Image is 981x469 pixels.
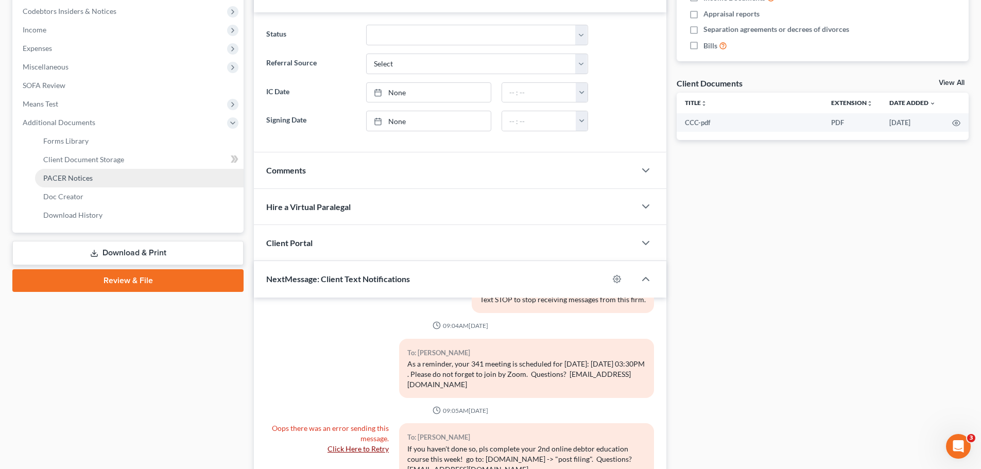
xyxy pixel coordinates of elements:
a: Titleunfold_more [685,99,707,107]
i: expand_more [930,100,936,107]
iframe: Intercom live chat [946,434,971,459]
div: 09:04AM[DATE] [266,321,654,330]
span: Comments [266,165,306,175]
label: Status [261,25,360,45]
div: As a reminder, your 341 meeting is scheduled for [DATE]: [DATE] 03:30PM . Please do not forget to... [407,359,646,390]
div: To: [PERSON_NAME] [407,347,646,359]
span: Forms Library [43,136,89,145]
a: None [367,83,491,102]
span: Separation agreements or decrees of divorces [703,24,849,34]
div: Client Documents [677,78,743,89]
span: Means Test [23,99,58,108]
div: 09:05AM[DATE] [266,406,654,415]
a: Forms Library [35,132,244,150]
div: Text STOP to stop receiving messages from this firm. [480,294,646,305]
span: Codebtors Insiders & Notices [23,7,116,15]
a: Download & Print [12,241,244,265]
i: unfold_more [867,100,873,107]
span: Appraisal reports [703,9,760,19]
label: Referral Source [261,54,360,74]
a: SOFA Review [14,76,244,95]
a: Doc Creator [35,187,244,206]
a: Download History [35,206,244,224]
a: View All [939,79,965,86]
a: PACER Notices [35,169,244,187]
span: SOFA Review [23,81,65,90]
span: Client Portal [266,238,313,248]
span: Bills [703,41,717,51]
a: Client Document Storage [35,150,244,169]
span: Doc Creator [43,192,83,201]
span: Income [23,25,46,34]
span: NextMessage: Client Text Notifications [266,274,410,284]
a: Review & File [12,269,244,292]
span: 3 [967,434,975,442]
a: Date Added expand_more [889,99,936,107]
label: Signing Date [261,111,360,131]
span: Expenses [23,44,52,53]
span: PACER Notices [43,173,93,182]
a: Extensionunfold_more [831,99,873,107]
i: unfold_more [701,100,707,107]
a: None [367,111,491,131]
span: Oops there was an error sending this message. [272,424,389,443]
div: To: [PERSON_NAME] [407,431,646,443]
span: Hire a Virtual Paralegal [266,202,351,212]
input: -- : -- [502,111,576,131]
label: IC Date [261,82,360,103]
a: Click Here to Retry [328,444,389,453]
input: -- : -- [502,83,576,102]
span: Miscellaneous [23,62,68,71]
td: [DATE] [881,113,944,132]
span: Client Document Storage [43,155,124,164]
td: PDF [823,113,881,132]
span: Download History [43,211,102,219]
span: Additional Documents [23,118,95,127]
td: CCC-pdf [677,113,823,132]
